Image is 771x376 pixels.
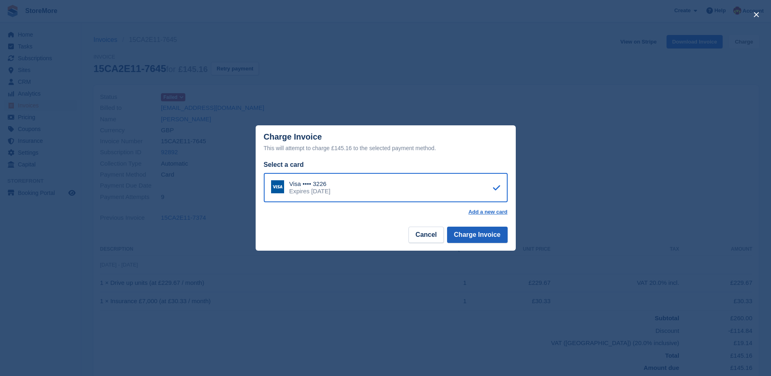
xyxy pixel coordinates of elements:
div: Charge Invoice [264,132,508,153]
button: Cancel [408,227,443,243]
div: This will attempt to charge £145.16 to the selected payment method. [264,143,508,153]
button: Charge Invoice [447,227,508,243]
div: Expires [DATE] [289,188,330,195]
button: close [750,8,763,21]
img: Visa Logo [271,180,284,193]
a: Add a new card [468,209,507,215]
div: Select a card [264,160,508,170]
div: Visa •••• 3226 [289,180,330,188]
